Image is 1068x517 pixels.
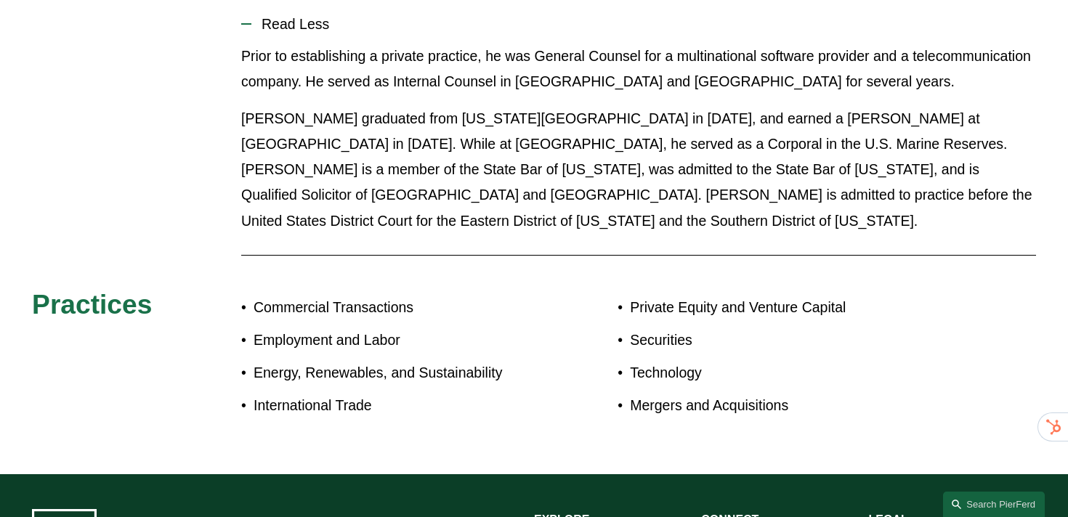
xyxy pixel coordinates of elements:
button: Read Less [241,5,1036,44]
span: Read Less [251,16,1036,33]
a: Search this site [943,492,1045,517]
p: Commercial Transactions [254,295,534,320]
p: Mergers and Acquisitions [630,393,952,418]
p: Energy, Renewables, and Sustainability [254,360,534,386]
p: [PERSON_NAME] graduated from [US_STATE][GEOGRAPHIC_DATA] in [DATE], and earned a [PERSON_NAME] at... [241,106,1036,234]
div: Read Less [241,44,1036,245]
p: Private Equity and Venture Capital [630,295,952,320]
p: Securities [630,327,952,353]
p: Technology [630,360,952,386]
p: Employment and Labor [254,327,534,353]
span: Practices [32,289,152,319]
p: International Trade [254,393,534,418]
p: Prior to establishing a private practice, he was General Counsel for a multinational software pro... [241,44,1036,94]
